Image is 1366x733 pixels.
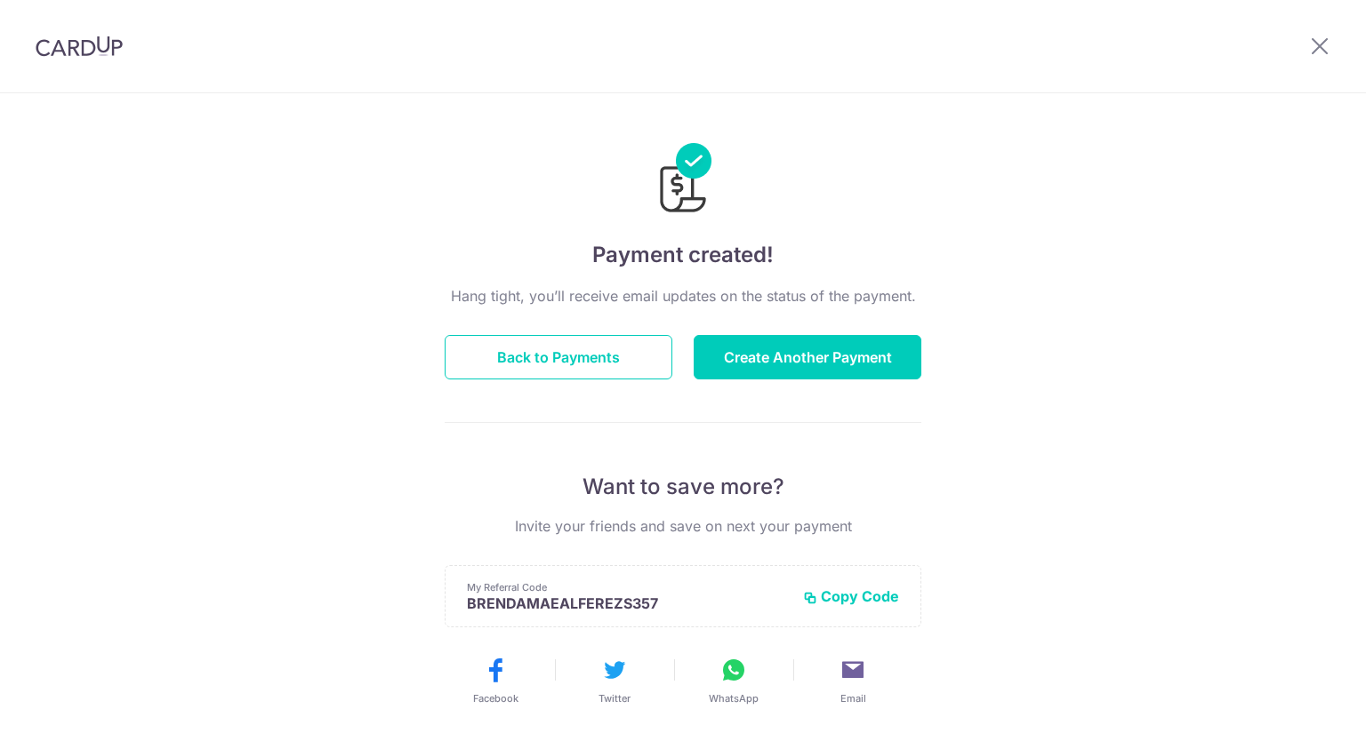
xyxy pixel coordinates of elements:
[840,691,866,705] span: Email
[655,143,711,218] img: Payments
[445,515,921,537] p: Invite your friends and save on next your payment
[800,656,905,705] button: Email
[473,691,518,705] span: Facebook
[694,335,921,379] button: Create Another Payment
[467,580,789,594] p: My Referral Code
[709,691,759,705] span: WhatsApp
[443,656,548,705] button: Facebook
[467,594,789,612] p: BRENDAMAEALFEREZS357
[599,691,631,705] span: Twitter
[562,656,667,705] button: Twitter
[36,36,123,57] img: CardUp
[445,285,921,307] p: Hang tight, you’ll receive email updates on the status of the payment.
[681,656,786,705] button: WhatsApp
[803,587,899,605] button: Copy Code
[445,239,921,271] h4: Payment created!
[445,473,921,501] p: Want to save more?
[445,335,672,379] button: Back to Payments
